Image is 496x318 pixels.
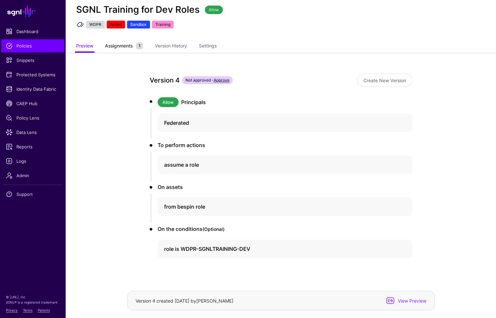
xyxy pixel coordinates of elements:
a: Dashboard [1,25,64,38]
span: View Preview [395,297,427,304]
h4: from bespin role [164,203,394,211]
a: Privacy [6,308,18,312]
a: CAEP Hub [1,97,64,110]
h4: Federated [164,119,394,127]
a: Approve [214,78,229,83]
a: Terms [23,308,32,312]
span: CAEP Hub [6,100,60,107]
a: Settings [199,40,217,53]
span: Policy Lens [6,115,60,121]
span: Data Lens [6,129,60,136]
a: Version History [155,40,187,53]
a: Policies [1,39,64,52]
span: Allow [158,97,179,107]
span: Snippets [6,57,60,64]
span: Not approved - [182,76,233,84]
span: Logs [6,158,60,164]
span: Active [107,21,125,28]
span: Support [6,191,60,197]
app-identifier: [PERSON_NAME] [196,298,233,304]
a: Create New Version [357,74,412,87]
span: Reports [6,143,60,150]
span: Policies [6,43,60,49]
span: Sandbox [127,21,150,28]
span: Training [152,21,174,28]
a: Assignments1 [105,40,143,53]
h3: On the conditions [158,225,412,233]
p: SGNL® is a registered trademark [6,300,60,305]
span: Admin [6,172,60,179]
h3: On assets [158,183,412,191]
a: Identity Data Fabric [1,83,64,96]
small: (Optional) [203,226,225,232]
h2: SGNL Training for Dev Roles [76,4,200,15]
a: Admin [1,169,64,182]
a: Policy Lens [1,111,64,124]
a: Patents [38,308,50,312]
a: Preview [76,40,93,53]
span: Protected Systems [6,71,60,78]
p: © [URL], Inc [6,294,60,300]
a: Logs [1,155,64,168]
span: WDPR [86,21,105,28]
div: Version 4 [150,75,180,85]
a: Reports [1,140,64,153]
h3: Principals [181,98,412,106]
a: Snippets [1,54,64,67]
a: SGNL [4,4,62,18]
h4: assume a role [164,161,394,169]
small: 1 [136,42,143,49]
span: Allow [205,6,223,14]
h3: To perform actions [158,141,412,149]
h4: role is WDPR-SGNLTRAINING-DEV [164,245,394,253]
span: Dashboard [6,28,60,35]
span: Assignments [103,42,134,49]
a: Data Lens [1,126,64,139]
a: Protected Systems [1,68,64,81]
span: Identity Data Fabric [6,86,60,92]
div: Version 4 created [DATE] by [134,297,385,304]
